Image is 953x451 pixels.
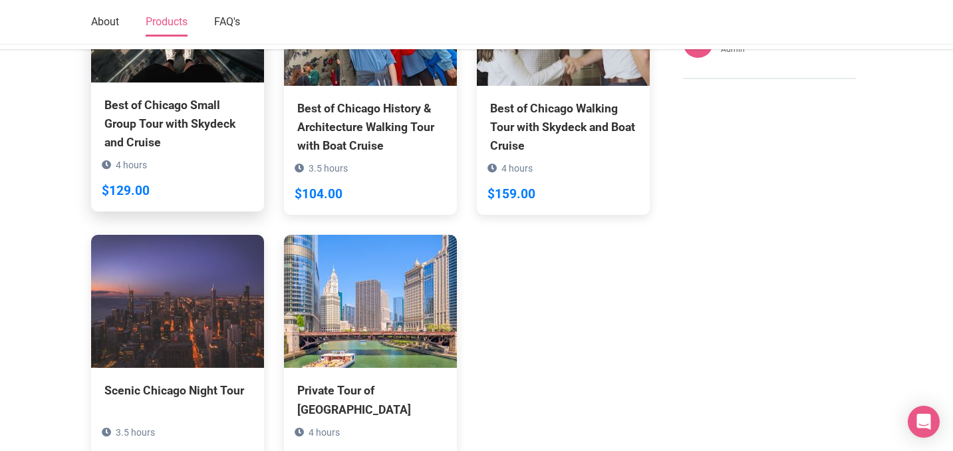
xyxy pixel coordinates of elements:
a: About [91,9,119,37]
div: $129.00 [102,181,150,202]
div: $159.00 [487,184,535,205]
a: Products [146,9,188,37]
span: 3.5 hours [116,427,155,438]
span: 4 hours [309,427,340,438]
div: Best of Chicago History & Architecture Walking Tour with Boat Cruise [297,99,444,155]
img: Scenic Chicago Night Tour [91,235,264,368]
p: Admin [721,45,793,55]
div: Open Intercom Messenger [908,406,940,438]
a: FAQ's [214,9,240,37]
div: Private Tour of [GEOGRAPHIC_DATA] [297,381,444,418]
span: 4 hours [501,163,533,174]
div: Best of Chicago Small Group Tour with Skydeck and Cruise [104,96,251,152]
div: Best of Chicago Walking Tour with Skydeck and Boat Cruise [490,99,636,155]
div: Scenic Chicago Night Tour [104,381,251,400]
img: Private Tour of Chicago [284,235,457,368]
span: 4 hours [116,160,147,170]
span: 3.5 hours [309,163,348,174]
div: $104.00 [295,184,342,205]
